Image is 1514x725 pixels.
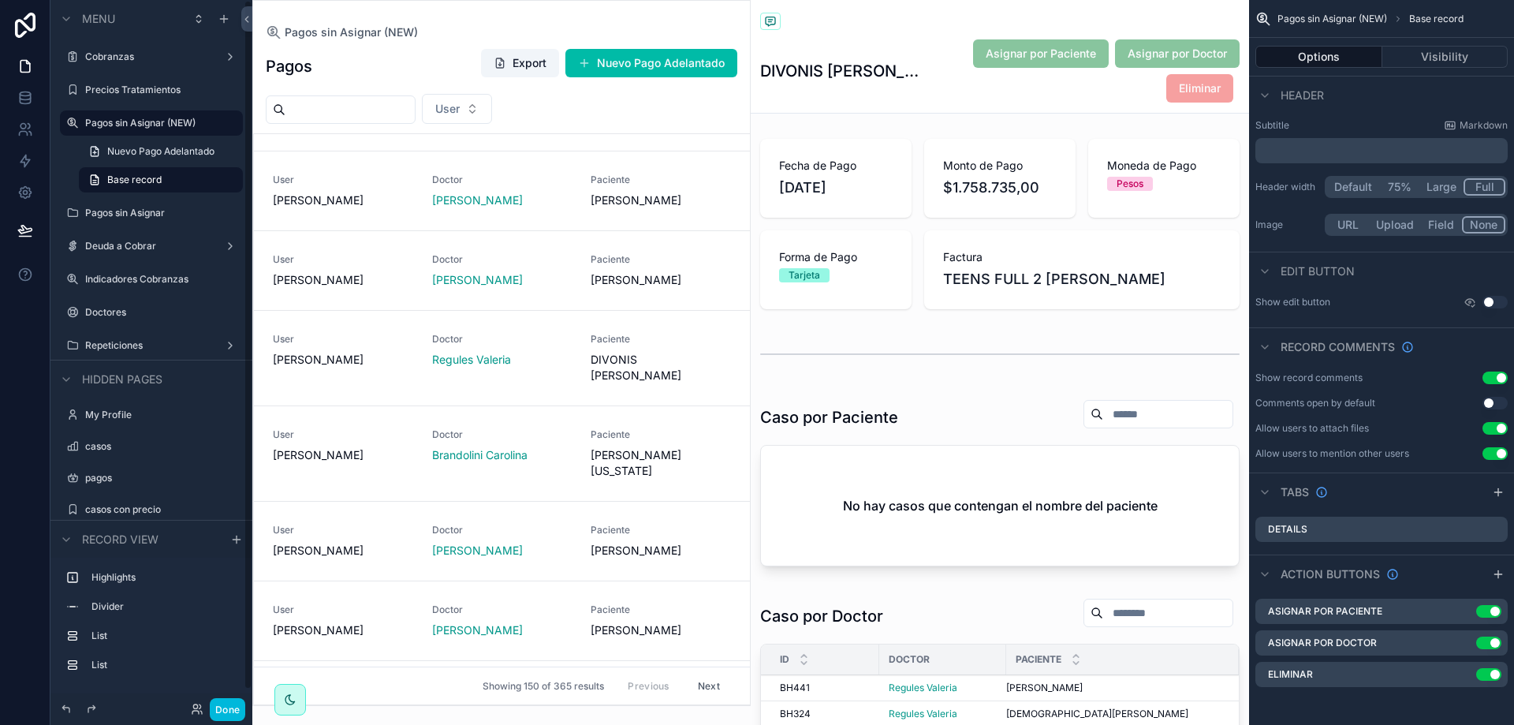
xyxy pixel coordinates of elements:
label: Doctores [85,306,233,319]
a: [PERSON_NAME] [432,543,523,559]
label: Indicadores Cobranzas [85,273,233,286]
span: [PERSON_NAME] [273,192,364,208]
div: scrollable content [1255,138,1508,163]
label: Cobranzas [85,50,211,63]
span: Tabs [1281,484,1309,500]
a: Base record [79,167,243,192]
a: casos [85,440,233,453]
a: User[PERSON_NAME]Doctor[PERSON_NAME]Paciente[PERSON_NAME] [254,502,750,581]
span: User [273,524,413,536]
label: Precios Tratamientos [85,84,233,96]
span: ID [780,653,789,666]
label: Asignar por Paciente [1268,605,1382,618]
button: Done [210,698,245,721]
span: Paciente [591,604,731,616]
span: Edit button [1281,263,1355,279]
span: Paciente [591,524,731,536]
a: [PERSON_NAME] [432,192,523,208]
a: User[PERSON_NAME]Doctor[PERSON_NAME]Paciente[PERSON_NAME] [254,231,750,311]
span: [PERSON_NAME] [273,622,364,638]
span: Regules Valeria [432,352,511,368]
a: Pagos sin Asignar (NEW) [85,117,233,129]
a: Pagos sin Asignar (NEW) [266,24,418,40]
label: casos con precio [85,503,233,516]
button: Upload [1369,216,1421,234]
button: Select Button [422,94,492,124]
button: Options [1255,46,1382,68]
label: Header width [1255,181,1318,193]
label: Divider [91,600,230,613]
span: Markdown [1460,119,1508,132]
h1: DIVONIS [PERSON_NAME] [760,60,929,82]
label: Deuda a Cobrar [85,240,211,252]
span: Doctor [432,333,572,346]
label: Repeticiones [85,339,211,352]
span: Base record [1409,13,1464,25]
div: scrollable content [50,558,252,693]
button: Export [481,49,559,77]
span: User [273,604,413,616]
span: Paciente [1016,653,1061,666]
span: Action buttons [1281,566,1380,582]
span: Menu [82,11,115,27]
span: User [273,253,413,266]
label: Details [1268,523,1307,536]
span: Doctor [432,524,572,536]
button: URL [1327,216,1369,234]
span: Record view [82,532,158,547]
span: [PERSON_NAME] [591,622,731,638]
div: Allow users to mention other users [1255,447,1409,460]
span: [PERSON_NAME] [US_STATE] [591,447,731,479]
label: pagos [85,472,233,484]
span: [PERSON_NAME] [273,272,364,288]
span: [PERSON_NAME] [591,192,731,208]
button: Field [1421,216,1463,234]
h1: Pagos [266,55,312,77]
span: Record comments [1281,339,1395,355]
button: Nuevo Pago Adelantado [565,49,737,77]
span: Doctor [432,253,572,266]
label: List [91,630,230,642]
span: Pagos sin Asignar (NEW) [285,24,418,40]
span: DIVONIS [PERSON_NAME] [591,352,731,383]
span: Base record [107,174,162,186]
span: [PERSON_NAME] [273,352,364,368]
label: Asignar por Doctor [1268,637,1377,649]
button: None [1462,216,1505,234]
label: Image [1255,219,1318,231]
label: Subtitle [1255,119,1289,132]
span: Pagos sin Asignar (NEW) [1277,13,1387,25]
span: [PERSON_NAME] [591,272,731,288]
span: [PERSON_NAME] [432,272,523,288]
span: [PERSON_NAME] [591,543,731,559]
span: Brandolini Carolina [432,447,528,463]
button: Visibility [1382,46,1508,68]
span: User [273,428,413,441]
span: [PERSON_NAME] [432,622,523,638]
span: [PERSON_NAME] [273,543,364,559]
span: Doctor [432,604,572,616]
button: Next [687,674,731,698]
span: Doctor [889,653,930,666]
button: Large [1419,178,1464,196]
a: User[PERSON_NAME]Doctor[PERSON_NAME]Paciente[PERSON_NAME] [254,581,750,661]
div: Comments open by default [1255,397,1375,409]
span: [PERSON_NAME] [273,447,364,463]
span: Showing 150 of 365 results [483,680,604,693]
button: 75% [1379,178,1419,196]
label: Pagos sin Asignar [85,207,233,219]
span: Doctor [432,428,572,441]
span: Paciente [591,253,731,266]
a: User[PERSON_NAME]Doctor[PERSON_NAME]Paciente[PERSON_NAME] [254,151,750,231]
a: User[PERSON_NAME]DoctorBrandolini CarolinaPaciente[PERSON_NAME] [US_STATE] [254,406,750,502]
